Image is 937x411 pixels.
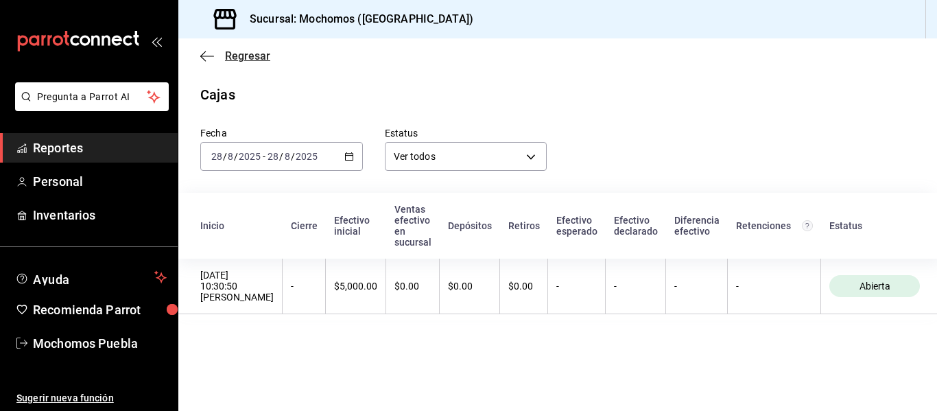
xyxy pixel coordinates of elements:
div: Cajas [200,84,235,105]
label: Estatus [385,128,547,138]
div: $0.00 [448,281,491,292]
div: Ver todos [385,142,547,171]
input: ---- [295,151,318,162]
div: $5,000.00 [334,281,377,292]
span: Inventarios [33,206,167,224]
div: Efectivo declarado [614,215,658,237]
h3: Sucursal: Mochomos ([GEOGRAPHIC_DATA]) [239,11,473,27]
input: ---- [238,151,261,162]
span: / [223,151,227,162]
button: Pregunta a Parrot AI [15,82,169,111]
button: open_drawer_menu [151,36,162,47]
div: - [291,281,317,292]
span: Reportes [33,139,167,157]
div: - [614,281,657,292]
div: $0.00 [394,281,431,292]
span: / [291,151,295,162]
input: -- [211,151,223,162]
input: -- [284,151,291,162]
span: Sugerir nueva función [16,391,167,406]
span: Regresar [225,49,270,62]
input: -- [267,151,279,162]
span: Abierta [854,281,896,292]
input: -- [227,151,234,162]
label: Fecha [200,128,363,138]
div: Efectivo esperado [556,215,597,237]
div: - [556,281,597,292]
div: - [674,281,719,292]
div: Ventas efectivo en sucursal [394,204,431,248]
div: [DATE] 10:30:50 [PERSON_NAME] [200,270,274,303]
span: Personal [33,172,167,191]
svg: Total de retenciones de propinas registradas [802,220,813,231]
div: - [736,281,812,292]
span: - [263,151,265,162]
span: / [279,151,283,162]
div: Efectivo inicial [334,215,378,237]
button: Regresar [200,49,270,62]
span: / [234,151,238,162]
div: Depósitos [448,220,492,231]
div: $0.00 [508,281,539,292]
div: Estatus [829,220,921,231]
a: Pregunta a Parrot AI [10,99,169,114]
span: Pregunta a Parrot AI [37,90,147,104]
span: Mochomos Puebla [33,334,167,353]
div: Diferencia efectivo [674,215,720,237]
div: Inicio [200,220,274,231]
span: Recomienda Parrot [33,301,167,319]
span: Ayuda [33,269,149,285]
div: Cierre [291,220,318,231]
div: Retiros [508,220,540,231]
div: Retenciones [736,220,813,231]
